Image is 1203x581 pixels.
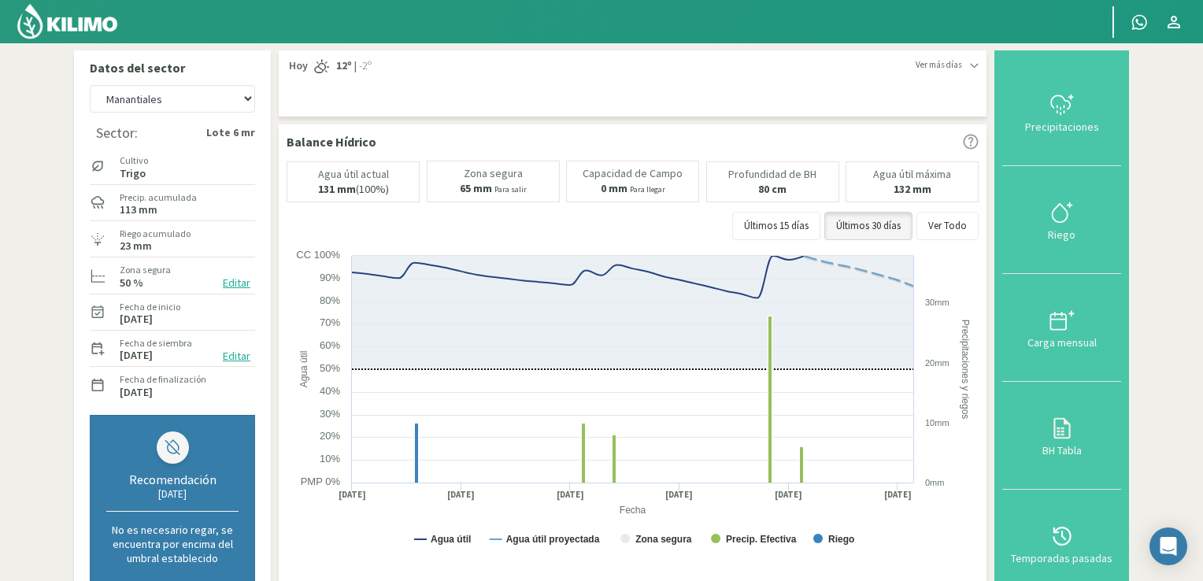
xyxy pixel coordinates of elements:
[318,182,356,196] b: 131 mm
[106,523,239,565] p: No es necesario regar, se encuentra por encima del umbral establecido
[320,430,340,442] text: 20%
[630,184,665,194] small: Para llegar
[296,249,340,261] text: CC 100%
[431,534,471,545] text: Agua útil
[1007,229,1116,240] div: Riego
[298,351,309,388] text: Agua útil
[320,385,340,397] text: 40%
[1149,527,1187,565] div: Open Intercom Messenger
[1007,337,1116,348] div: Carga mensual
[287,58,308,74] span: Hoy
[620,505,646,516] text: Fecha
[320,272,340,283] text: 90%
[96,125,138,141] div: Sector:
[120,154,148,168] label: Cultivo
[339,489,366,501] text: [DATE]
[873,168,951,180] p: Agua útil máxima
[120,241,152,251] label: 23 mm
[894,182,931,196] b: 132 mm
[120,263,171,277] label: Zona segura
[506,534,600,545] text: Agua útil proyectada
[206,124,255,141] strong: Lote 6 mr
[357,58,372,74] span: -2º
[1007,121,1116,132] div: Precipitaciones
[635,534,692,545] text: Zona segura
[120,227,191,241] label: Riego acumulado
[16,2,119,40] img: Kilimo
[494,184,527,194] small: Para salir
[460,181,492,195] b: 65 mm
[960,320,971,420] text: Precipitaciones y riegos
[447,489,475,501] text: [DATE]
[925,298,949,307] text: 30mm
[464,168,523,179] p: Zona segura
[1002,58,1121,166] button: Precipitaciones
[218,274,255,292] button: Editar
[828,534,854,545] text: Riego
[218,347,255,365] button: Editar
[916,212,979,240] button: Ver Todo
[336,58,352,72] strong: 12º
[320,294,340,306] text: 80%
[320,362,340,374] text: 50%
[1002,382,1121,490] button: BH Tabla
[557,489,584,501] text: [DATE]
[916,58,962,72] span: Ver más días
[120,168,148,179] label: Trigo
[120,300,180,314] label: Fecha de inicio
[120,350,153,361] label: [DATE]
[925,478,944,487] text: 0mm
[775,489,802,501] text: [DATE]
[106,472,239,487] div: Recomendación
[120,278,143,288] label: 50 %
[1002,166,1121,274] button: Riego
[318,183,389,195] p: (100%)
[1007,553,1116,564] div: Temporadas pasadas
[120,387,153,398] label: [DATE]
[320,316,340,328] text: 70%
[758,182,787,196] b: 80 cm
[665,489,693,501] text: [DATE]
[90,58,255,77] p: Datos del sector
[120,191,197,205] label: Precip. acumulada
[824,212,912,240] button: Últimos 30 días
[320,339,340,351] text: 60%
[120,205,157,215] label: 113 mm
[301,476,341,487] text: PMP 0%
[1007,445,1116,456] div: BH Tabla
[925,358,949,368] text: 20mm
[728,168,816,180] p: Profundidad de BH
[354,58,357,74] span: |
[601,181,627,195] b: 0 mm
[120,314,153,324] label: [DATE]
[726,534,797,545] text: Precip. Efectiva
[1002,274,1121,382] button: Carga mensual
[583,168,683,179] p: Capacidad de Campo
[925,418,949,427] text: 10mm
[320,408,340,420] text: 30%
[318,168,389,180] p: Agua útil actual
[106,487,239,501] div: [DATE]
[287,132,376,151] p: Balance Hídrico
[884,489,912,501] text: [DATE]
[320,453,340,464] text: 10%
[120,336,192,350] label: Fecha de siembra
[732,212,820,240] button: Últimos 15 días
[120,372,206,387] label: Fecha de finalización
